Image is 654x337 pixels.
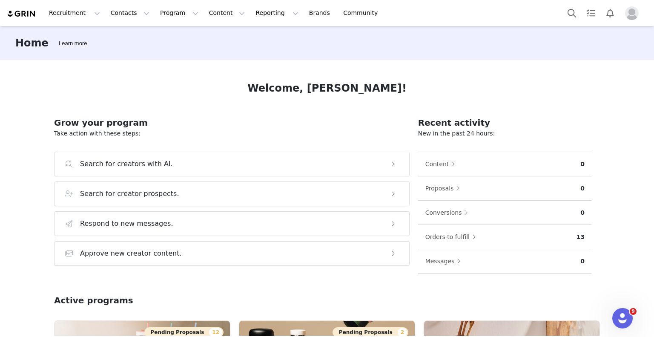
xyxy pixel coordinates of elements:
[580,257,585,266] p: 0
[418,116,591,129] h2: Recent activity
[106,3,155,23] button: Contacts
[54,181,410,206] button: Search for creator prospects.
[54,294,133,307] h2: Active programs
[155,3,204,23] button: Program
[250,3,303,23] button: Reporting
[625,6,639,20] img: placeholder-profile.jpg
[304,3,338,23] a: Brands
[425,181,465,195] button: Proposals
[80,248,182,259] h3: Approve new creator content.
[15,35,49,51] h3: Home
[425,157,460,171] button: Content
[577,233,585,242] p: 13
[580,208,585,217] p: 0
[57,39,89,48] div: Tooltip anchor
[338,3,387,23] a: Community
[80,159,173,169] h3: Search for creators with AI.
[80,219,173,229] h3: Respond to new messages.
[54,129,410,138] p: Take action with these steps:
[418,129,591,138] p: New in the past 24 hours:
[54,152,410,176] button: Search for creators with AI.
[7,10,37,18] img: grin logo
[425,230,480,244] button: Orders to fulfill
[580,184,585,193] p: 0
[620,6,647,20] button: Profile
[247,81,407,96] h1: Welcome, [PERSON_NAME]!
[80,189,179,199] h3: Search for creator prospects.
[582,3,600,23] a: Tasks
[425,254,465,268] button: Messages
[425,206,473,219] button: Conversions
[562,3,581,23] button: Search
[204,3,250,23] button: Content
[601,3,620,23] button: Notifications
[54,211,410,236] button: Respond to new messages.
[54,241,410,266] button: Approve new creator content.
[44,3,105,23] button: Recruitment
[612,308,633,328] iframe: Intercom live chat
[54,116,410,129] h2: Grow your program
[580,160,585,169] p: 0
[630,308,637,315] span: 9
